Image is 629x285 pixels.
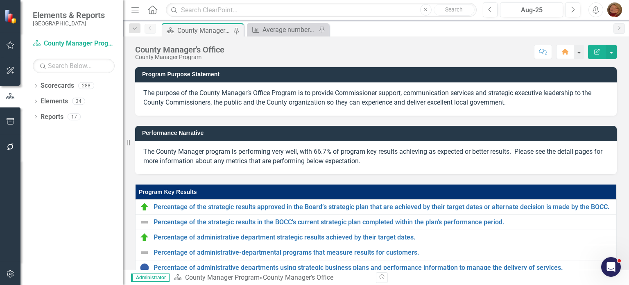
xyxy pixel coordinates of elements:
a: County Manager Program [33,39,115,48]
a: Reports [41,112,63,122]
a: Percentage of the strategic results in the BOCC's current strategic plan completed within the pla... [154,219,612,226]
img: Not Defined [140,248,149,258]
h3: Program Purpose Statement [142,71,613,78]
span: Elements & Reports [33,10,105,20]
td: Double-Click to Edit Right Click for Context Menu [136,260,617,276]
img: Katherine Haase [607,2,622,17]
div: County Manager Program [135,54,224,60]
input: Search Below... [33,59,115,73]
a: Percentage of administrative department strategic results achieved by their target dates. [154,234,612,241]
p: The County Manager program is performing very well, with 66.7% of program key results achieving a... [143,147,609,166]
td: Double-Click to Edit Right Click for Context Menu [136,230,617,245]
td: Double-Click to Edit Right Click for Context Menu [136,215,617,230]
div: County Manager's Office [135,45,224,54]
span: Search [445,6,463,13]
p: The purpose of the County Manager’s Office Program is to provide Commissioner support, communicat... [143,89,609,107]
input: Search ClearPoint... [166,3,476,17]
div: 288 [78,82,94,89]
div: County Manager's Office [177,25,231,36]
img: On Target [140,233,149,242]
div: » [174,273,370,283]
a: Scorecards [41,81,74,91]
small: [GEOGRAPHIC_DATA] [33,20,105,27]
img: On Target [140,202,149,212]
span: Administrator [131,274,170,282]
img: ClearPoint Strategy [4,9,18,24]
a: County Manager Program [185,274,260,281]
div: County Manager's Office [263,274,333,281]
td: Double-Click to Edit Right Click for Context Menu [136,200,617,215]
div: 34 [72,98,85,105]
a: Average number of days for BOCC minutes to be approved by the BOCC and made available to the public. [249,25,317,35]
a: Percentage of administrative-departmental programs that measure results for customers. [154,249,612,256]
div: 17 [68,113,81,120]
iframe: Intercom live chat [601,257,621,277]
img: Not Defined [140,217,149,227]
td: Double-Click to Edit Right Click for Context Menu [136,245,617,260]
div: Aug-25 [503,5,560,15]
a: Percentage of administrative departments using strategic business plans and performance informati... [154,264,612,271]
h3: Performance Narrative [142,130,613,136]
img: No Data [140,263,149,273]
div: Average number of days for BOCC minutes to be approved by the BOCC and made available to the public. [262,25,317,35]
a: Elements [41,97,68,106]
button: Aug-25 [500,2,563,17]
button: Search [434,4,475,16]
a: Percentage of the strategic results approved in the Board’s strategic plan that are achieved by t... [154,203,612,211]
